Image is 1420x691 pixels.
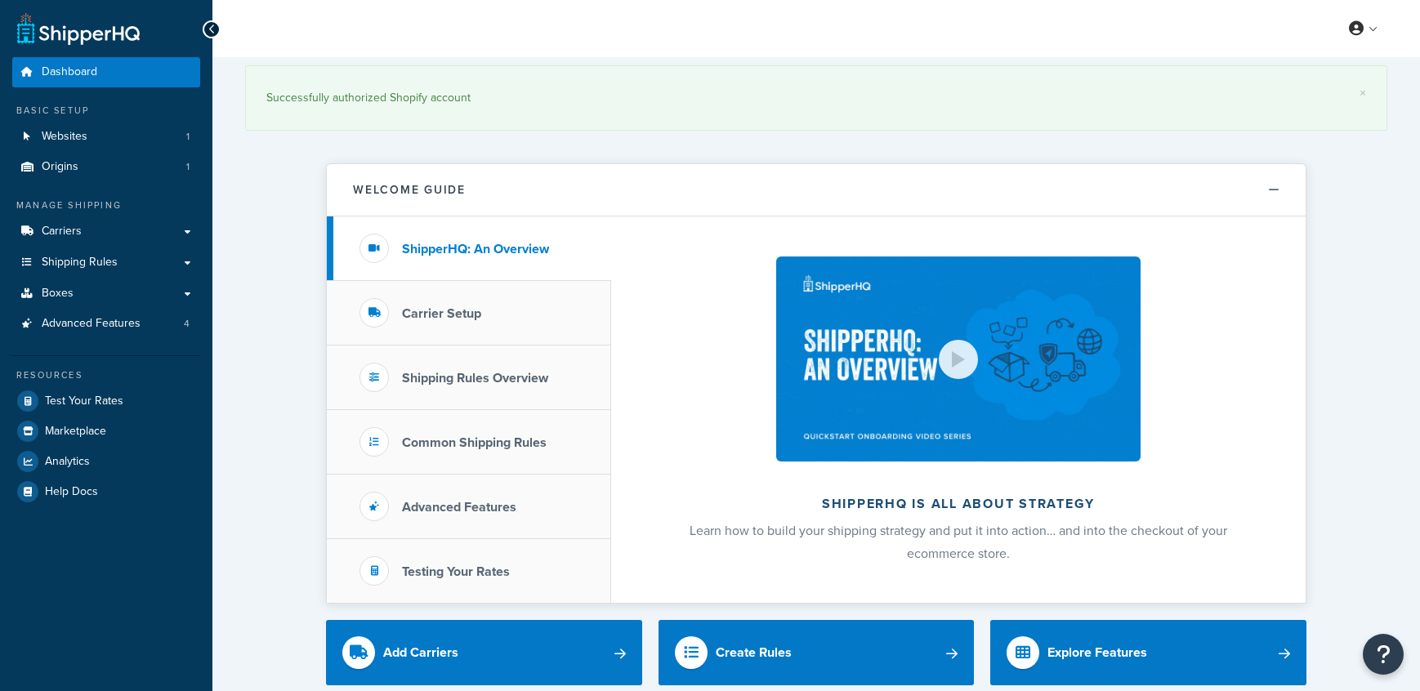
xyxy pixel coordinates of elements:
div: Add Carriers [383,641,458,664]
a: Marketplace [12,417,200,446]
a: Shipping Rules [12,247,200,278]
h3: Advanced Features [402,500,516,515]
a: Advanced Features4 [12,309,200,339]
h3: Carrier Setup [402,306,481,321]
span: 4 [184,317,190,331]
h2: ShipperHQ is all about strategy [654,497,1262,511]
span: Marketplace [45,425,106,439]
span: Dashboard [42,65,97,79]
a: Test Your Rates [12,386,200,416]
span: Learn how to build your shipping strategy and put it into action… and into the checkout of your e... [690,521,1227,563]
a: Dashboard [12,57,200,87]
span: Analytics [45,455,90,469]
h3: Common Shipping Rules [402,435,547,450]
img: ShipperHQ is all about strategy [776,256,1141,461]
span: Shipping Rules [42,256,118,270]
div: Manage Shipping [12,198,200,212]
a: Carriers [12,216,200,247]
a: Add Carriers [326,620,642,685]
a: Help Docs [12,477,200,506]
a: Origins1 [12,152,200,182]
a: Analytics [12,447,200,476]
span: Test Your Rates [45,395,123,408]
span: Websites [42,130,87,144]
span: Help Docs [45,485,98,499]
div: Successfully authorized Shopify account [266,87,1366,109]
a: Websites1 [12,122,200,152]
span: 1 [186,130,190,144]
h3: Testing Your Rates [402,564,510,579]
span: Carriers [42,225,82,239]
div: Explore Features [1047,641,1147,664]
h3: Shipping Rules Overview [402,371,548,386]
div: Resources [12,368,200,382]
span: Origins [42,160,78,174]
a: Create Rules [659,620,975,685]
button: Welcome Guide [327,164,1306,216]
span: Boxes [42,287,74,301]
h2: Welcome Guide [353,184,466,196]
a: Boxes [12,279,200,309]
h3: ShipperHQ: An Overview [402,242,549,256]
a: Explore Features [990,620,1306,685]
li: Origins [12,152,200,182]
div: Basic Setup [12,104,200,118]
li: Advanced Features [12,309,200,339]
a: × [1360,87,1366,100]
span: 1 [186,160,190,174]
div: Create Rules [716,641,792,664]
button: Open Resource Center [1363,634,1404,675]
span: Advanced Features [42,317,141,331]
li: Websites [12,122,200,152]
